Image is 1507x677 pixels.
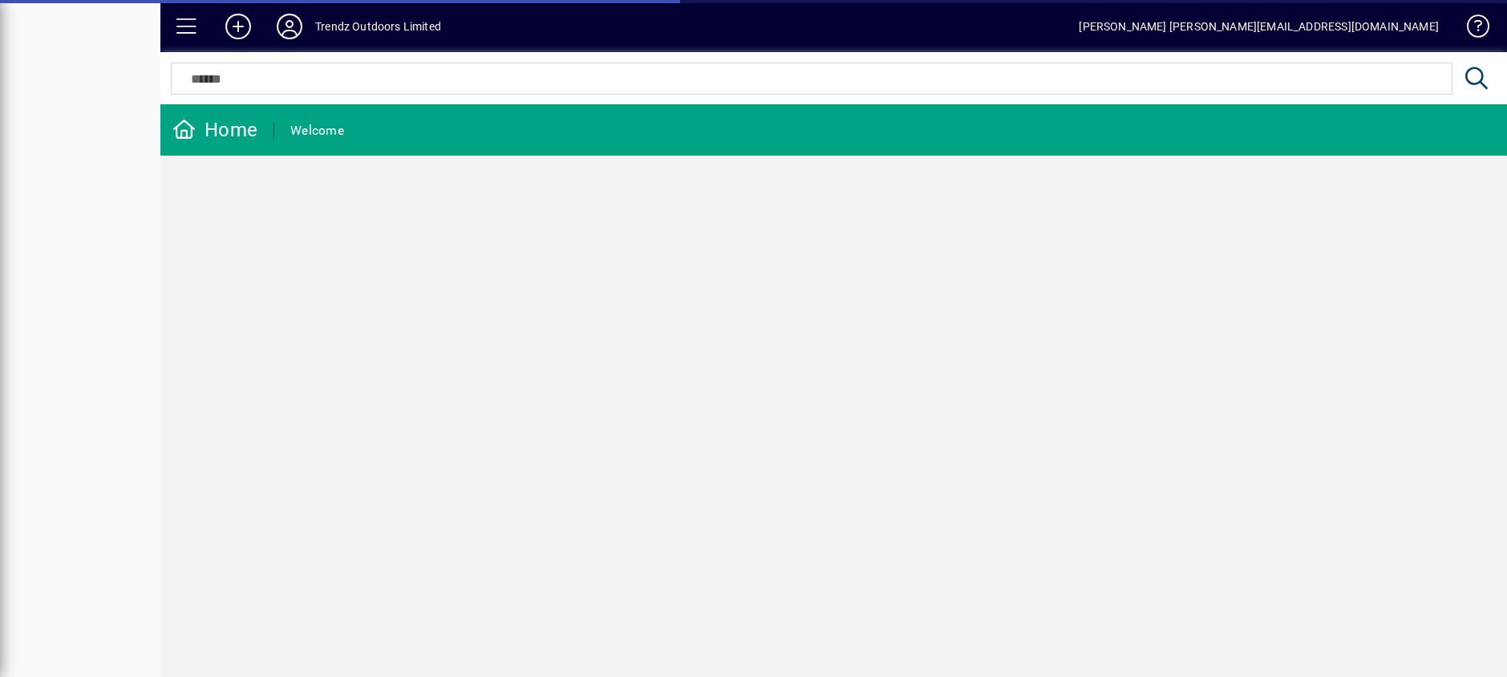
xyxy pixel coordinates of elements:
div: [PERSON_NAME] [PERSON_NAME][EMAIL_ADDRESS][DOMAIN_NAME] [1079,14,1439,39]
button: Profile [264,12,315,41]
div: Trendz Outdoors Limited [315,14,441,39]
button: Add [213,12,264,41]
div: Welcome [290,118,344,144]
div: Home [172,117,257,143]
a: Knowledge Base [1455,3,1487,55]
